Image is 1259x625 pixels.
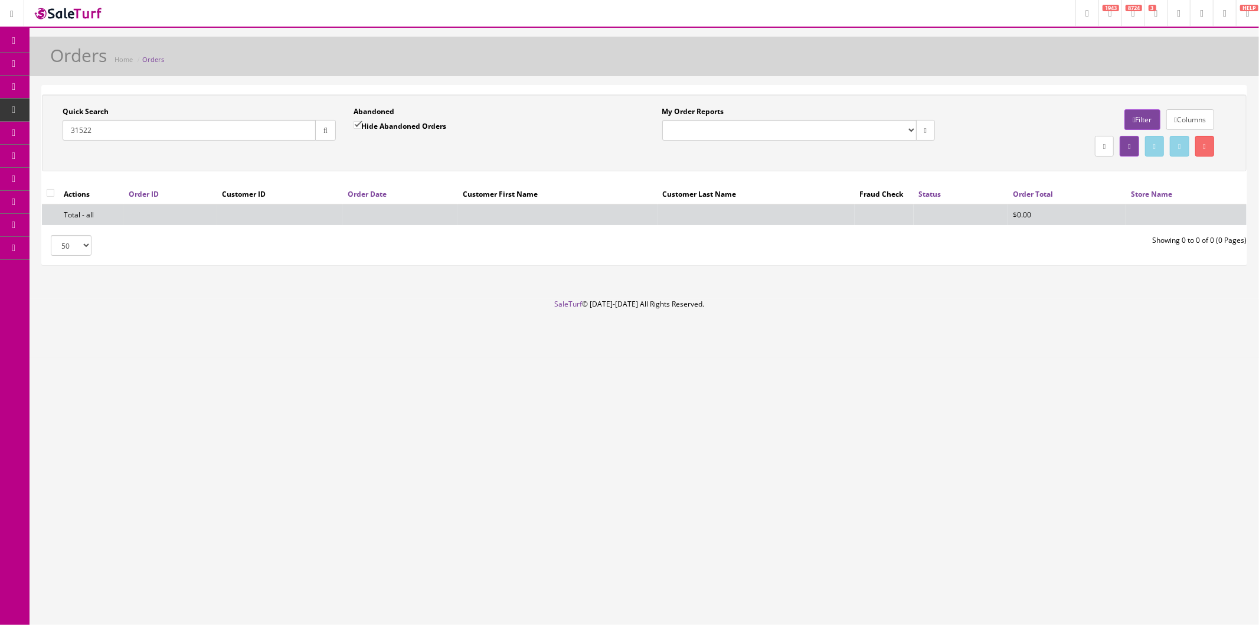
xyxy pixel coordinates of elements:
[918,189,941,199] a: Status
[1124,109,1160,130] a: Filter
[59,204,124,224] td: Total - all
[217,183,343,204] th: Customer ID
[555,299,583,309] a: SaleTurf
[1166,109,1214,130] a: Columns
[1103,5,1119,11] span: 1943
[1013,189,1053,199] a: Order Total
[855,183,914,204] th: Fraud Check
[1131,189,1172,199] a: Store Name
[658,183,855,204] th: Customer Last Name
[59,183,124,204] th: Actions
[115,55,133,64] a: Home
[348,189,387,199] a: Order Date
[354,121,361,129] input: Hide Abandoned Orders
[33,5,104,21] img: SaleTurf
[129,189,159,199] a: Order ID
[1008,204,1126,224] td: $0.00
[645,235,1256,246] div: Showing 0 to 0 of 0 (0 Pages)
[354,120,446,132] label: Hide Abandoned Orders
[50,45,107,65] h1: Orders
[63,120,316,141] input: Order ID or Customer Name
[142,55,164,64] a: Orders
[354,106,394,117] label: Abandoned
[662,106,724,117] label: My Order Reports
[1240,5,1258,11] span: HELP
[1126,5,1142,11] span: 8724
[63,106,109,117] label: Quick Search
[1149,5,1156,11] span: 3
[458,183,658,204] th: Customer First Name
